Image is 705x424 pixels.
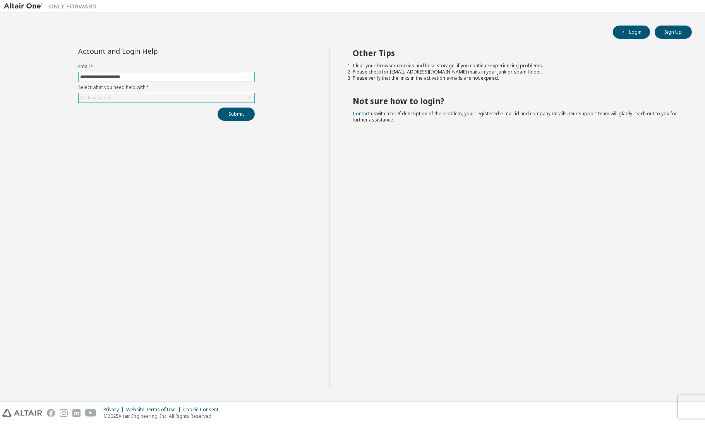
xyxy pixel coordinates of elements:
div: Website Terms of Use [126,407,183,413]
div: Cookie Consent [183,407,223,413]
img: facebook.svg [47,409,55,417]
li: Please verify that the links in the activation e-mails are not expired. [353,75,678,81]
label: Email [78,63,255,70]
img: instagram.svg [60,409,68,417]
a: Contact us [353,110,376,117]
div: Privacy [103,407,126,413]
label: Select what you need help with [78,84,255,91]
h2: Not sure how to login? [353,96,678,106]
img: youtube.svg [85,409,96,417]
img: linkedin.svg [72,409,81,417]
button: Login [613,26,650,39]
div: Click to select [79,93,254,103]
button: Sign Up [655,26,692,39]
button: Submit [218,108,255,121]
li: Please check for [EMAIL_ADDRESS][DOMAIN_NAME] mails in your junk or spam folder. [353,69,678,75]
li: Clear your browser cookies and local storage, if you continue experiencing problems. [353,63,678,69]
p: © 2025 Altair Engineering, Inc. All Rights Reserved. [103,413,223,419]
span: with a brief description of the problem, your registered e-mail id and company details. Our suppo... [353,110,677,123]
h2: Other Tips [353,48,678,58]
div: Account and Login Help [78,48,220,54]
img: altair_logo.svg [2,409,42,417]
img: Altair One [4,2,101,10]
div: Click to select [80,95,110,101]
